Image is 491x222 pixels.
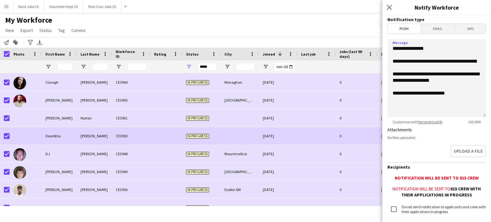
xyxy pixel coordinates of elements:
[224,52,232,57] span: City
[387,135,486,140] div: No files uploaded.
[186,98,209,103] span: In progress
[39,27,52,33] span: Status
[221,145,259,163] div: Mountmellick
[42,109,77,127] div: [PERSON_NAME]
[336,73,377,91] div: 0
[463,119,486,124] span: 163 / 400
[77,145,112,163] div: [PERSON_NAME]
[92,63,108,71] input: Last Name Filter Input
[236,63,255,71] input: City Filter Input
[186,52,199,57] span: Status
[5,27,14,33] span: View
[112,91,150,109] div: CE3965
[221,91,259,109] div: [GEOGRAPHIC_DATA]
[42,199,77,216] div: [PERSON_NAME]
[116,49,139,59] span: Workforce ID
[77,199,112,216] div: [PERSON_NAME]
[71,27,86,33] span: Comms
[186,80,209,85] span: In progress
[13,52,24,57] span: Photo
[198,63,217,71] input: Status Filter Input
[387,17,486,22] h3: Notification type
[387,186,486,197] div: Notification will be sent to
[83,0,121,13] button: Paid Clan Jobs 25
[81,52,99,57] span: Last Name
[259,163,297,180] div: [DATE]
[58,27,65,33] span: Tag
[42,91,77,109] div: [PERSON_NAME]
[186,116,209,121] span: In progress
[186,64,192,70] button: Open Filter Menu
[154,52,166,57] span: Rating
[112,109,150,127] div: CE3961
[388,24,421,34] span: Push
[259,91,297,109] div: [DATE]
[45,52,65,57] span: First Name
[81,64,86,70] button: Open Filter Menu
[400,204,486,214] label: Do not send notification to applicants and crew with their applications in progress
[3,39,10,46] app-action-btn: Notify workforce
[382,3,491,11] h3: Notify Workforce
[36,39,43,46] app-action-btn: Export XLSX
[112,199,150,216] div: CE3958
[13,148,26,161] img: DJ Conroy
[13,0,44,13] button: Nord Jobs 25
[3,26,17,34] a: View
[186,188,209,192] span: In progress
[336,181,377,198] div: 0
[451,145,486,157] button: Upload a file
[112,127,150,145] div: CE3950
[263,64,269,70] button: Open Filter Menu
[259,109,297,127] div: [DATE]
[259,73,297,91] div: [DATE]
[112,163,150,180] div: CE3949
[336,127,377,145] div: 0
[186,134,209,139] span: In progress
[42,181,77,198] div: [PERSON_NAME]
[221,163,259,180] div: [GEOGRAPHIC_DATA]
[221,181,259,198] div: Dublin 6W
[42,127,77,145] div: Dearbhla
[112,145,150,163] div: CE3948
[455,24,486,34] span: SMS
[418,119,442,124] a: %merge tags%
[381,64,387,70] button: Open Filter Menu
[259,199,297,216] div: [DATE]
[221,73,259,91] div: Monaghan
[116,64,121,70] button: Open Filter Menu
[57,63,73,71] input: First Name Filter Input
[45,64,51,70] button: Open Filter Menu
[112,181,150,198] div: CE3956
[77,91,112,109] div: [PERSON_NAME]
[44,0,83,13] button: Volunteer Dept 25
[186,205,209,210] span: In progress
[336,109,377,127] div: 0
[77,181,112,198] div: [PERSON_NAME]
[186,170,209,174] span: In progress
[13,166,26,179] img: Edmund Quigley
[336,145,377,163] div: 0
[13,184,26,197] img: Josh Meade
[339,49,366,59] span: Jobs (last 90 days)
[56,26,67,34] a: Tag
[42,73,77,91] div: Claragh
[20,27,33,33] span: Export
[42,145,77,163] div: DJ
[259,181,297,198] div: [DATE]
[18,26,35,34] a: Export
[263,52,275,57] span: Joined
[274,63,293,71] input: Joined Filter Input
[42,163,77,180] div: [PERSON_NAME]
[5,15,52,25] span: My Workforce
[27,39,34,46] app-action-btn: Advanced filters
[13,77,26,89] img: Claragh Mc Dermott
[69,26,88,34] a: Comms
[387,175,486,181] div: Notification will be sent to 815 crew
[336,163,377,180] div: 0
[112,73,150,91] div: CE3964
[77,73,112,91] div: [PERSON_NAME]
[77,127,112,145] div: [PERSON_NAME]
[77,163,112,180] div: [PERSON_NAME]
[12,39,19,46] app-action-btn: Add to tag
[387,164,486,170] h3: Recipients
